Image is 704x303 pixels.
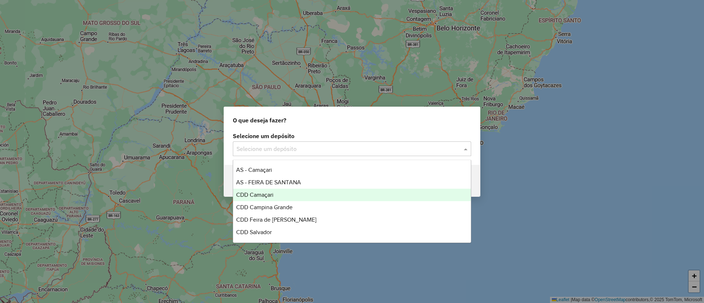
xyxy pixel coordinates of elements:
span: CDD Camaçari [236,192,274,198]
span: CDD Salvador [236,229,272,235]
label: Selecione um depósito [233,132,471,140]
ng-dropdown-panel: Options list [233,160,471,243]
span: AS - Camaçari [236,167,272,173]
span: O que deseja fazer? [233,116,286,125]
span: CDD Feira de [PERSON_NAME] [236,217,316,223]
span: AS - FEIRA DE SANTANA [236,179,301,185]
span: CDD Campina Grande [236,204,293,210]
